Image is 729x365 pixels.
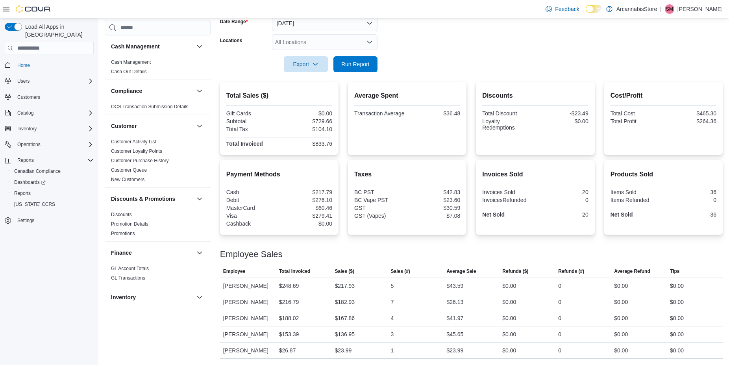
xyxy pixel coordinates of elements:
[558,346,561,355] div: 0
[279,330,299,339] div: $153.39
[105,137,211,187] div: Customer
[366,39,373,45] button: Open list of options
[281,205,332,211] div: $60.46
[226,213,278,219] div: Visa
[677,4,723,14] p: [PERSON_NAME]
[409,189,461,195] div: $42.83
[611,91,716,100] h2: Cost/Profit
[537,110,588,117] div: -$23.49
[226,118,278,124] div: Subtotal
[537,118,588,124] div: $0.00
[111,266,149,271] a: GL Account Totals
[111,104,189,109] a: OCS Transaction Submission Details
[14,93,43,102] a: Customers
[111,122,193,130] button: Customer
[279,268,311,274] span: Total Invoiced
[195,42,204,51] button: Cash Management
[272,15,377,31] button: [DATE]
[14,201,55,208] span: [US_STATE] CCRS
[111,43,193,50] button: Cash Management
[390,281,394,291] div: 5
[670,346,684,355] div: $0.00
[446,297,463,307] div: $26.13
[223,268,246,274] span: Employee
[111,249,193,257] button: Finance
[11,200,94,209] span: Washington CCRS
[14,179,46,185] span: Dashboards
[614,313,628,323] div: $0.00
[14,140,44,149] button: Operations
[335,268,354,274] span: Sales ($)
[354,170,460,179] h2: Taxes
[111,139,156,145] span: Customer Activity List
[111,249,132,257] h3: Finance
[17,126,37,132] span: Inventory
[8,177,97,188] a: Dashboards
[446,313,463,323] div: $41.97
[105,57,211,80] div: Cash Management
[17,110,33,116] span: Catalog
[11,178,49,187] a: Dashboards
[111,139,156,145] a: Customer Activity List
[220,37,242,44] label: Locations
[2,91,97,103] button: Customers
[220,343,276,358] div: [PERSON_NAME]
[105,264,211,286] div: Finance
[22,23,94,39] span: Load All Apps in [GEOGRAPHIC_DATA]
[665,189,716,195] div: 36
[14,216,37,225] a: Settings
[482,211,505,218] strong: Net Sold
[226,197,278,203] div: Debit
[390,313,394,323] div: 4
[226,91,332,100] h2: Total Sales ($)
[409,197,461,203] div: $23.60
[111,177,144,182] a: New Customers
[660,4,662,14] p: |
[665,4,674,14] div: Sheldon Mann
[558,281,561,291] div: 0
[5,56,94,246] nav: Complex example
[614,268,650,274] span: Average Refund
[111,69,147,75] span: Cash Out Details
[616,4,657,14] p: ArcannabisStore
[226,205,278,211] div: MasterCard
[226,220,278,227] div: Cashback
[111,167,147,173] span: Customer Queue
[537,211,588,218] div: 20
[8,166,97,177] button: Canadian Compliance
[335,346,352,355] div: $23.99
[558,313,561,323] div: 0
[614,330,628,339] div: $0.00
[14,215,94,225] span: Settings
[409,110,461,117] div: $36.48
[482,189,534,195] div: Invoices Sold
[542,1,582,17] a: Feedback
[17,62,30,69] span: Home
[11,200,58,209] a: [US_STATE] CCRS
[105,102,211,115] div: Compliance
[111,275,145,281] a: GL Transactions
[390,297,394,307] div: 7
[111,212,132,217] a: Discounts
[670,330,684,339] div: $0.00
[614,297,628,307] div: $0.00
[111,195,193,203] button: Discounts & Promotions
[281,118,332,124] div: $729.66
[555,5,579,13] span: Feedback
[226,126,278,132] div: Total Tax
[111,87,142,95] h3: Compliance
[446,330,463,339] div: $45.65
[586,5,602,13] input: Dark Mode
[611,110,662,117] div: Total Cost
[281,220,332,227] div: $0.00
[195,194,204,204] button: Discounts & Promotions
[558,330,561,339] div: 0
[390,268,410,274] span: Sales (#)
[14,60,94,70] span: Home
[502,297,516,307] div: $0.00
[14,168,61,174] span: Canadian Compliance
[11,178,94,187] span: Dashboards
[502,330,516,339] div: $0.00
[502,268,528,274] span: Refunds ($)
[14,140,94,149] span: Operations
